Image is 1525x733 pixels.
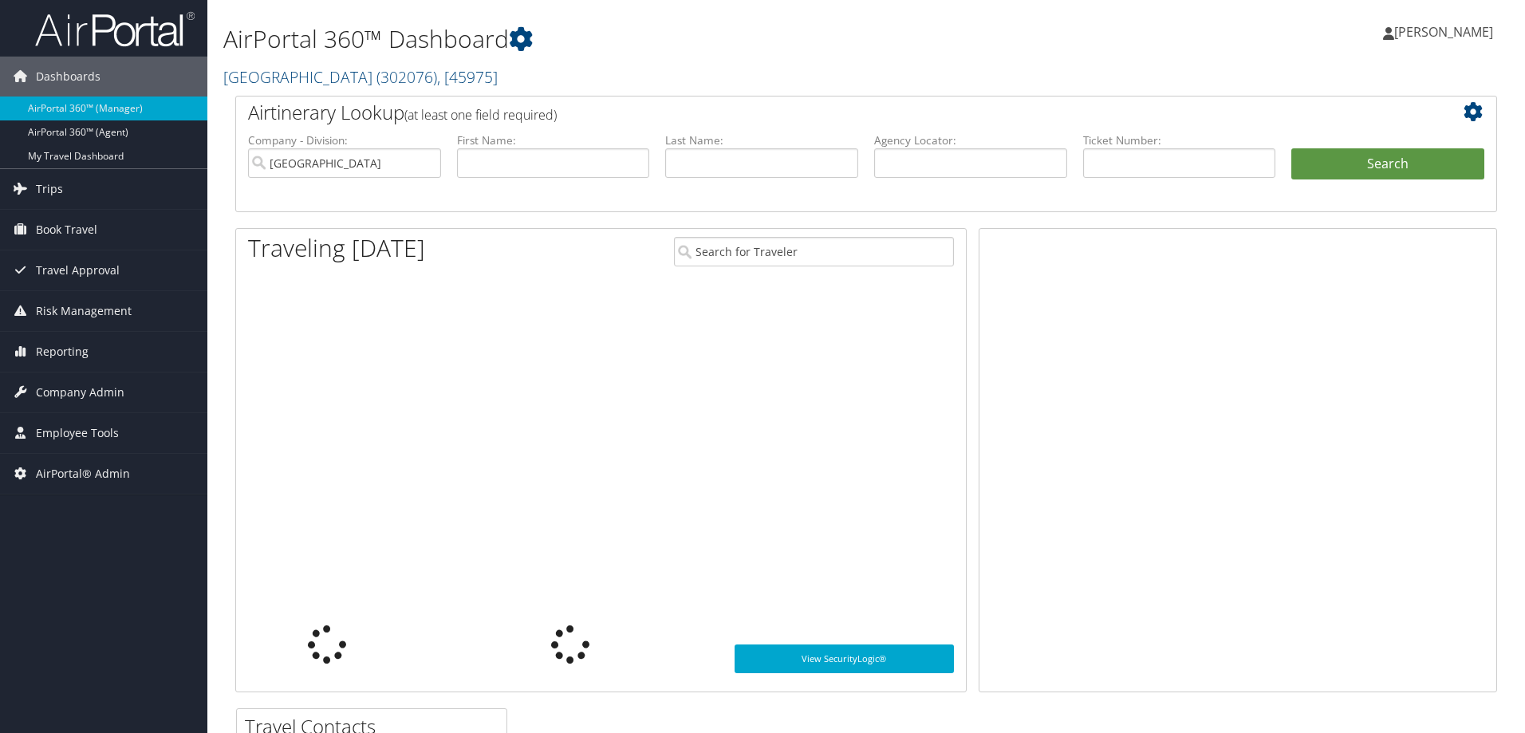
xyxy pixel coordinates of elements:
[223,22,1081,56] h1: AirPortal 360™ Dashboard
[36,57,100,97] span: Dashboards
[437,66,498,88] span: , [ 45975 ]
[36,332,89,372] span: Reporting
[35,10,195,48] img: airportal-logo.png
[36,413,119,453] span: Employee Tools
[36,210,97,250] span: Book Travel
[36,250,120,290] span: Travel Approval
[735,644,954,673] a: View SecurityLogic®
[248,231,425,265] h1: Traveling [DATE]
[36,169,63,209] span: Trips
[36,291,132,331] span: Risk Management
[36,454,130,494] span: AirPortal® Admin
[223,66,498,88] a: [GEOGRAPHIC_DATA]
[457,132,650,148] label: First Name:
[1083,132,1276,148] label: Ticket Number:
[36,372,124,412] span: Company Admin
[248,99,1379,126] h2: Airtinerary Lookup
[248,132,441,148] label: Company - Division:
[1383,8,1509,56] a: [PERSON_NAME]
[674,237,954,266] input: Search for Traveler
[1291,148,1484,180] button: Search
[404,106,557,124] span: (at least one field required)
[1394,23,1493,41] span: [PERSON_NAME]
[874,132,1067,148] label: Agency Locator:
[665,132,858,148] label: Last Name:
[376,66,437,88] span: ( 302076 )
